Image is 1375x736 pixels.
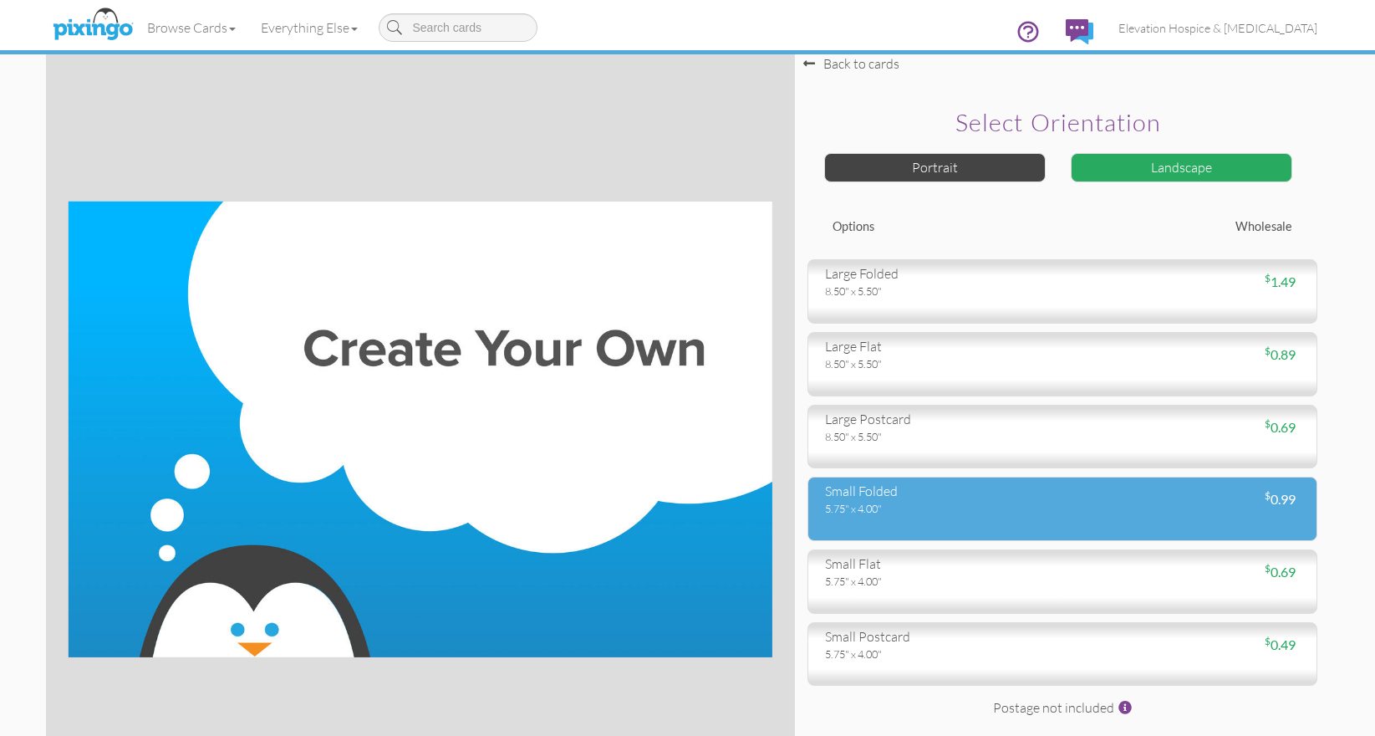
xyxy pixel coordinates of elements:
div: 8.50" x 5.50" [825,429,1050,444]
span: 1.49 [1265,273,1296,289]
img: pixingo logo [48,4,137,46]
div: 5.75" x 4.00" [825,574,1050,589]
div: Landscape [1071,153,1292,182]
span: 0.69 [1265,564,1296,580]
sup: $ [1265,489,1271,502]
sup: $ [1265,417,1271,430]
a: Everything Else [248,7,370,49]
sup: $ [1265,272,1271,284]
div: small flat [825,555,1050,574]
a: Browse Cards [135,7,248,49]
div: 5.75" x 4.00" [825,501,1050,516]
span: 0.49 [1265,636,1296,652]
div: large postcard [825,410,1050,429]
div: 8.50" x 5.50" [825,356,1050,371]
span: Elevation Hospice & [MEDICAL_DATA] [1118,21,1317,35]
div: large flat [825,337,1050,356]
div: Portrait [824,153,1046,182]
h2: Select orientation [828,110,1288,136]
img: create-your-own-landscape.jpg [68,202,772,657]
div: Wholesale [1062,218,1305,236]
div: small postcard [825,627,1050,647]
div: 5.75" x 4.00" [825,647,1050,662]
div: large folded [825,264,1050,284]
span: 0.99 [1265,491,1296,507]
sup: $ [1265,562,1271,575]
div: Options [820,218,1062,236]
a: Elevation Hospice & [MEDICAL_DATA] [1106,7,1330,49]
div: small folded [825,482,1050,501]
img: comments.svg [1066,19,1093,44]
span: 0.89 [1265,346,1296,362]
input: Search cards [379,13,537,42]
div: 8.50" x 5.50" [825,284,1050,299]
sup: $ [1265,635,1271,647]
span: 0.69 [1265,419,1296,435]
sup: $ [1265,345,1271,357]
